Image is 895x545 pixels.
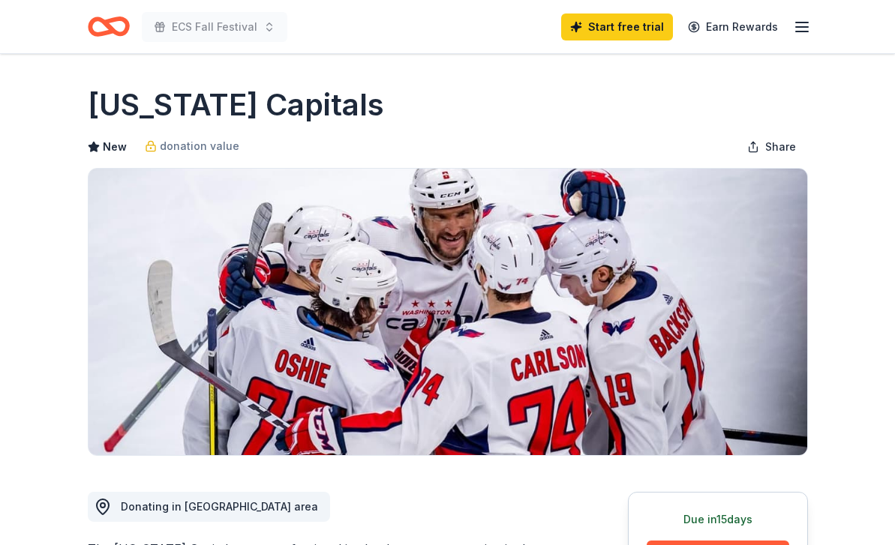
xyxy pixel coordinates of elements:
[160,137,239,155] span: donation value
[88,9,130,44] a: Home
[142,12,287,42] button: ECS Fall Festival
[561,13,673,40] a: Start free trial
[89,169,807,455] img: Image for Washington Capitals
[647,511,789,529] div: Due in 15 days
[679,13,787,40] a: Earn Rewards
[145,137,239,155] a: donation value
[172,18,257,36] span: ECS Fall Festival
[735,132,808,162] button: Share
[103,138,127,156] span: New
[121,500,318,513] span: Donating in [GEOGRAPHIC_DATA] area
[765,138,796,156] span: Share
[88,84,384,126] h1: [US_STATE] Capitals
